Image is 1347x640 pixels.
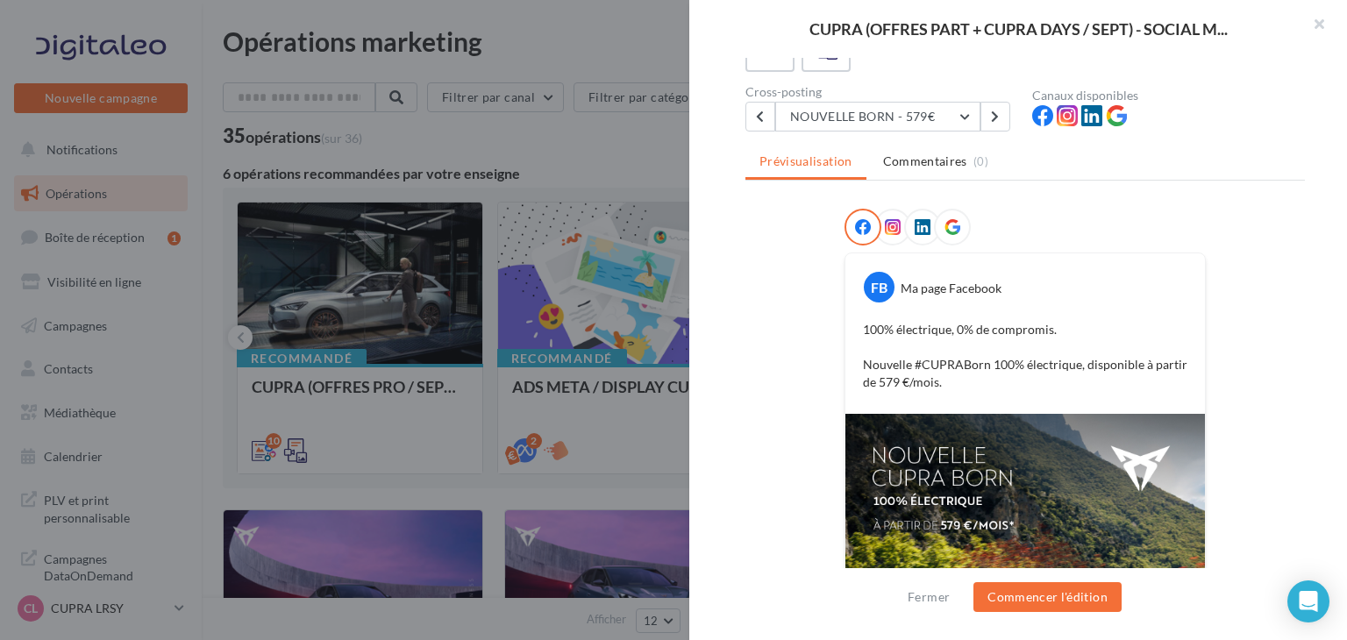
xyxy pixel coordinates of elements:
span: CUPRA (OFFRES PART + CUPRA DAYS / SEPT) - SOCIAL M... [809,21,1228,37]
div: Ma page Facebook [901,280,1001,297]
div: Open Intercom Messenger [1287,580,1329,622]
span: Commentaires [883,153,967,170]
span: (0) [973,154,988,168]
button: NOUVELLE BORN - 579€ [775,102,980,132]
p: 100% électrique, 0% de compromis. Nouvelle #CUPRABorn 100% électrique, disponible à partir de 579... [863,321,1187,391]
div: Canaux disponibles [1032,89,1305,102]
div: Cross-posting [745,86,1018,98]
div: FB [864,272,894,302]
button: Commencer l'édition [973,582,1122,612]
button: Fermer [901,587,957,608]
